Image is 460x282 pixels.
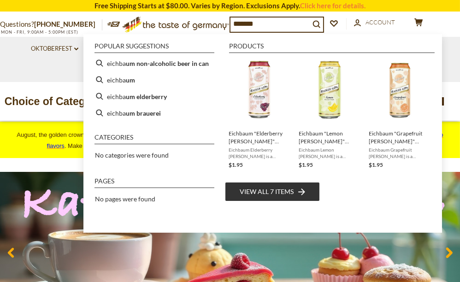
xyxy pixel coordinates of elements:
li: Pages [94,178,214,188]
span: Eichbaum Lemon [PERSON_NAME] is a deliciously refreshing non-alcoholic, carbonated beverage, with... [299,147,361,159]
b: um [126,75,135,85]
li: eichbaum brauerei [91,105,218,121]
li: eichbaum elderberry [91,88,218,105]
a: Oktoberfest [31,44,78,54]
span: No categories were found [95,151,169,159]
li: View all 7 items [225,182,320,201]
span: Eichbaum "Lemon [PERSON_NAME]" Carbonated Beverage , 500ml [299,129,361,145]
a: Eichbaum "Elderberry [PERSON_NAME]" Carbonated Beverage , 500mlEichbaum Elderberry [PERSON_NAME] ... [229,59,291,170]
a: Eichbaum "Grapefruit [PERSON_NAME]" Carbonated Beverage , 500mlEichbaum Grapefruit [PERSON_NAME] ... [369,59,431,170]
span: Eichbaum Grapefruit [PERSON_NAME] is a deliciously refreshing non-alcoholic, carbonated beverage,... [369,147,431,159]
li: eichbaum [91,71,218,88]
li: Eichbaum "Lemon Radler" Carbonated Beverage , 500ml [295,55,365,173]
span: August, the golden crown of summer! Enjoy your ice cream on a sun-drenched afternoon with unique ... [17,131,443,150]
b: um elderberry [126,91,167,102]
span: Account [366,18,395,26]
span: $1.95 [299,161,313,168]
li: Eichbaum "Elderberry Radler" Carbonated Beverage , 500ml [225,55,295,173]
li: Popular suggestions [94,43,214,53]
li: Eichbaum "Grapefruit Radler" Carbonated Beverage , 500ml [365,55,435,173]
span: Eichbaum Elderberry [PERSON_NAME] is a deliciously refreshing non-alcoholic, carbonated beverage,... [229,147,291,159]
a: [PHONE_NUMBER] [34,20,95,28]
li: Products [229,43,435,53]
a: Account [354,18,395,28]
span: $1.95 [229,161,243,168]
li: Categories [94,134,214,144]
a: Eichbaum "Lemon [PERSON_NAME]" Carbonated Beverage , 500mlEichbaum Lemon [PERSON_NAME] is a delic... [299,59,361,170]
span: Eichbaum "Elderberry [PERSON_NAME]" Carbonated Beverage , 500ml [229,129,291,145]
a: Click here for details. [300,1,366,10]
b: um non-alcoholic beer in can [126,58,209,69]
li: eichbaum non-alcoholic beer in can [91,55,218,71]
span: Eichbaum "Grapefruit [PERSON_NAME]" Carbonated Beverage , 500ml [369,129,431,145]
span: View all 7 items [240,187,294,197]
span: $1.95 [369,161,383,168]
div: Instant Search Results [83,34,442,233]
b: um brauerei [126,108,161,118]
span: No pages were found [95,195,155,203]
